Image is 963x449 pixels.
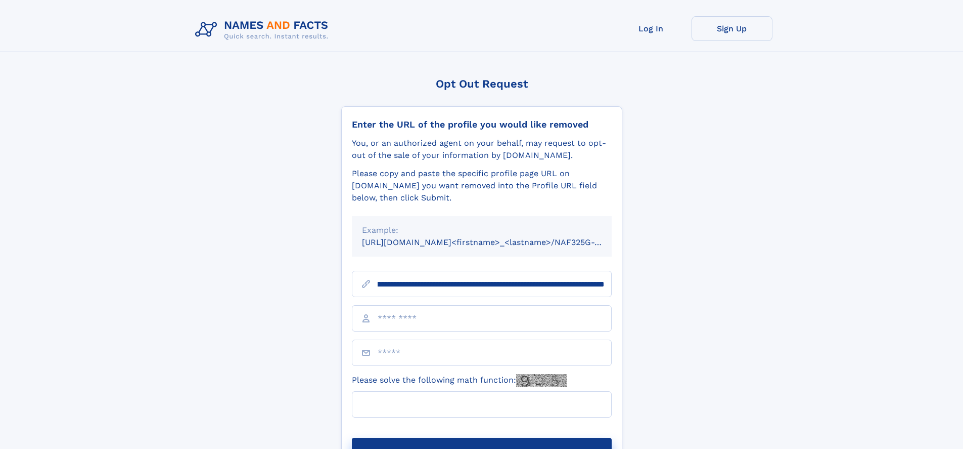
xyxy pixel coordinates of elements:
[692,16,772,41] a: Sign Up
[362,237,631,247] small: [URL][DOMAIN_NAME]<firstname>_<lastname>/NAF325G-xxxxxxxx
[352,119,612,130] div: Enter the URL of the profile you would like removed
[352,374,567,387] label: Please solve the following math function:
[191,16,337,44] img: Logo Names and Facts
[611,16,692,41] a: Log In
[352,137,612,161] div: You, or an authorized agent on your behalf, may request to opt-out of the sale of your informatio...
[362,224,602,236] div: Example:
[341,77,622,90] div: Opt Out Request
[352,168,612,204] div: Please copy and paste the specific profile page URL on [DOMAIN_NAME] you want removed into the Pr...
